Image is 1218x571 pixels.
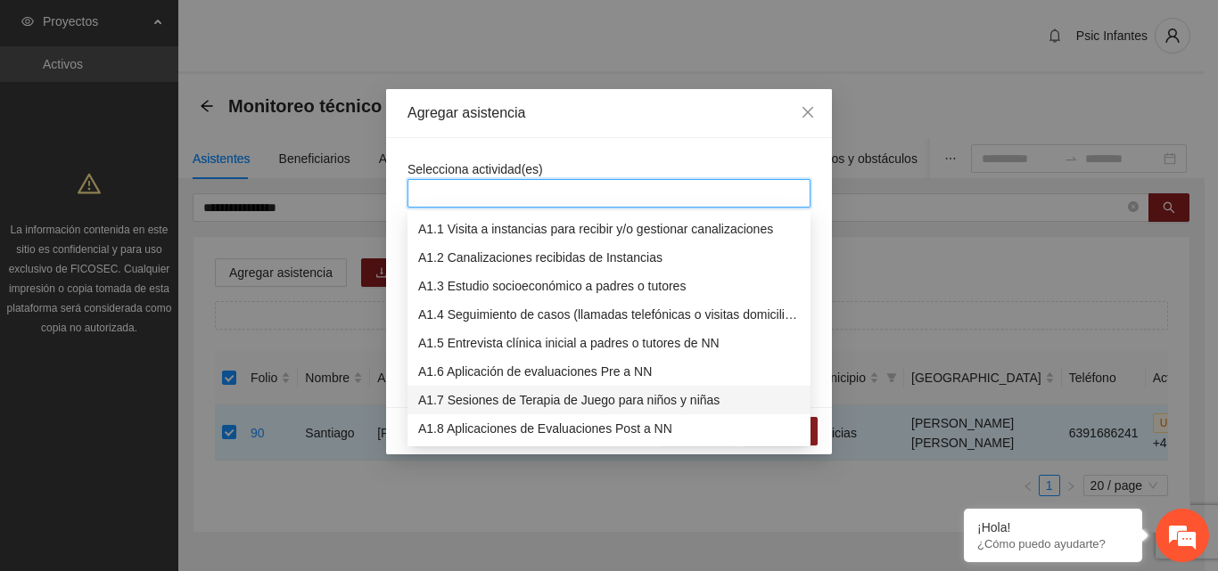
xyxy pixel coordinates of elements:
[407,357,811,386] div: A1.6 Aplicación de evaluaciones Pre a NN
[407,329,811,357] div: A1.5 Entrevista clínica inicial a padres o tutores de NN
[407,215,811,243] div: A1.1 Visita a instancias para recibir y/o gestionar canalizaciones
[977,537,1129,551] p: ¿Cómo puedo ayudarte?
[407,414,811,443] div: A1.8 Aplicaciones de Evaluaciones Post a NN
[407,103,811,123] div: Agregar asistencia
[9,381,340,444] textarea: Escriba su mensaje y pulse “Intro”
[292,9,335,52] div: Minimizar ventana de chat en vivo
[977,520,1129,534] div: ¡Hola!
[93,91,300,114] div: Chatee con nosotros ahora
[418,419,800,438] div: A1.8 Aplicaciones de Evaluaciones Post a NN
[418,362,800,381] div: A1.6 Aplicación de evaluaciones Pre a NN
[418,248,800,267] div: A1.2 Canalizaciones recibidas de Instancias
[407,243,811,272] div: A1.2 Canalizaciones recibidas de Instancias
[407,386,811,414] div: A1.7 Sesiones de Terapia de Juego para niños y niñas
[418,219,800,239] div: A1.1 Visita a instancias para recibir y/o gestionar canalizaciones
[418,390,800,410] div: A1.7 Sesiones de Terapia de Juego para niños y niñas
[407,272,811,300] div: A1.3 Estudio socioeconómico a padres o tutores
[407,300,811,329] div: A1.4 Seguimiento de casos (llamadas telefónicas o visitas domiciliarias)
[418,333,800,353] div: A1.5 Entrevista clínica inicial a padres o tutores de NN
[801,105,815,119] span: close
[418,305,800,324] div: A1.4 Seguimiento de casos (llamadas telefónicas o visitas domiciliarias)
[418,276,800,296] div: A1.3 Estudio socioeconómico a padres o tutores
[103,185,246,365] span: Estamos en línea.
[407,162,543,176] span: Selecciona actividad(es)
[784,89,832,137] button: Close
